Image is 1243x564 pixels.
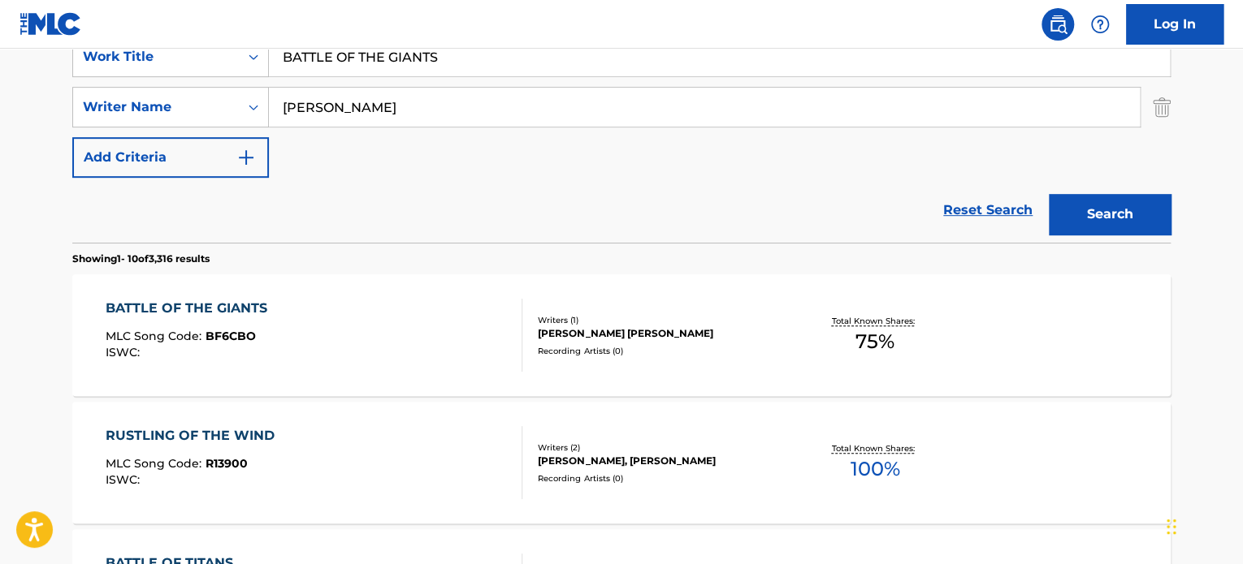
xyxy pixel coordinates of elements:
[1126,4,1224,45] a: Log In
[538,454,783,468] div: [PERSON_NAME], [PERSON_NAME]
[206,329,256,343] span: BF6CBO
[106,345,144,359] span: ISWC :
[831,442,918,454] p: Total Known Shares:
[1090,15,1110,34] img: help
[538,472,783,484] div: Recording Artists ( 0 )
[72,37,1171,243] form: Search Form
[1048,15,1068,34] img: search
[19,12,82,36] img: MLC Logo
[538,326,783,341] div: [PERSON_NAME] [PERSON_NAME]
[72,274,1171,396] a: BATTLE OF THE GIANTSMLC Song Code:BF6CBOISWC:Writers (1)[PERSON_NAME] [PERSON_NAME]Recording Arti...
[538,314,783,326] div: Writers ( 1 )
[236,148,256,167] img: 9d2ae6d4665cec9f34b9.svg
[850,454,899,484] span: 100 %
[106,329,206,343] span: MLC Song Code :
[106,299,275,318] div: BATTLE OF THE GIANTS
[855,327,894,356] span: 75 %
[106,456,206,471] span: MLC Song Code :
[83,97,229,117] div: Writer Name
[72,137,269,178] button: Add Criteria
[206,456,248,471] span: R13900
[831,315,918,327] p: Total Known Shares:
[538,345,783,357] div: Recording Artists ( 0 )
[1084,8,1116,41] div: Help
[538,441,783,454] div: Writers ( 2 )
[1049,194,1171,235] button: Search
[83,47,229,67] div: Work Title
[1153,87,1171,127] img: Delete Criterion
[72,402,1171,523] a: RUSTLING OF THE WINDMLC Song Code:R13900ISWC:Writers (2)[PERSON_NAME], [PERSON_NAME]Recording Art...
[935,192,1041,228] a: Reset Search
[1042,8,1074,41] a: Public Search
[106,472,144,487] span: ISWC :
[106,426,283,446] div: RUSTLING OF THE WIND
[1162,486,1243,564] iframe: Chat Widget
[72,252,210,266] p: Showing 1 - 10 of 3,316 results
[1167,502,1176,551] div: Drag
